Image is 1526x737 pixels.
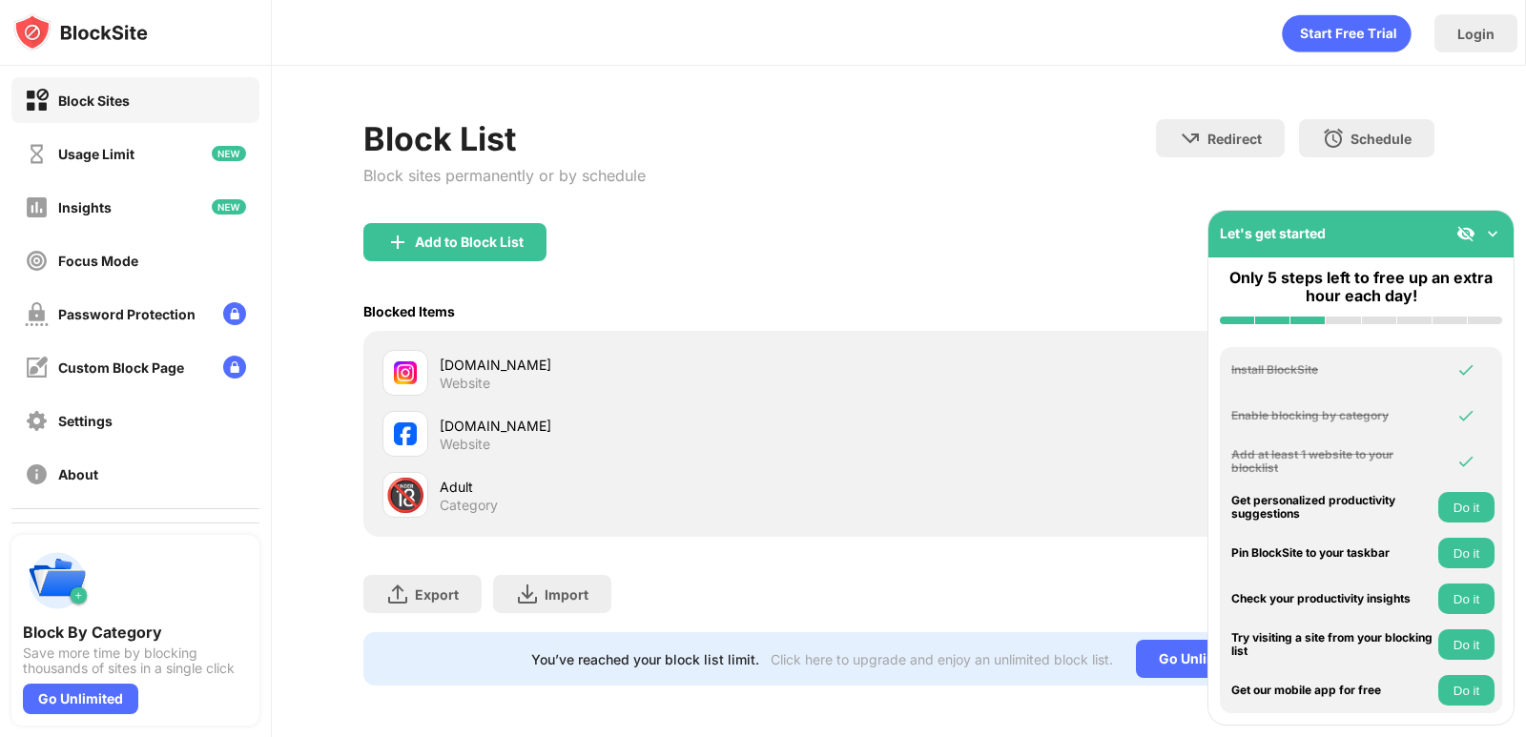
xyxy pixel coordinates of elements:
[58,413,113,429] div: Settings
[531,651,759,667] div: You’ve reached your block list limit.
[212,146,246,161] img: new-icon.svg
[1220,225,1326,241] div: Let's get started
[440,497,498,514] div: Category
[1456,452,1475,471] img: omni-check.svg
[1438,492,1495,522] button: Do it
[1438,675,1495,706] button: Do it
[1438,583,1495,614] button: Do it
[1136,640,1267,678] div: Go Unlimited
[1456,224,1475,243] img: eye-not-visible.svg
[23,684,138,714] div: Go Unlimited
[1456,406,1475,425] img: omni-check.svg
[58,92,130,109] div: Block Sites
[23,546,92,615] img: push-categories.svg
[212,199,246,215] img: new-icon.svg
[1231,363,1433,377] div: Install BlockSite
[25,356,49,379] img: customize-block-page-off.svg
[25,409,49,433] img: settings-off.svg
[1231,546,1433,560] div: Pin BlockSite to your taskbar
[385,476,425,515] div: 🔞
[1438,538,1495,568] button: Do it
[394,361,417,384] img: favicons
[1282,14,1412,52] div: animation
[25,302,49,326] img: password-protection-off.svg
[23,645,248,676] div: Save more time by blocking thousands of sites in a single click
[58,306,196,322] div: Password Protection
[1207,131,1262,147] div: Redirect
[58,253,138,269] div: Focus Mode
[440,416,899,436] div: [DOMAIN_NAME]
[25,89,49,113] img: block-on.svg
[415,586,459,603] div: Export
[363,166,646,185] div: Block sites permanently or by schedule
[1231,494,1433,522] div: Get personalized productivity suggestions
[1351,131,1412,147] div: Schedule
[545,586,588,603] div: Import
[223,302,246,325] img: lock-menu.svg
[25,249,49,273] img: focus-off.svg
[363,303,455,319] div: Blocked Items
[58,359,184,376] div: Custom Block Page
[1220,269,1502,305] div: Only 5 steps left to free up an extra hour each day!
[1231,409,1433,422] div: Enable blocking by category
[440,477,899,497] div: Adult
[363,119,646,158] div: Block List
[440,375,490,392] div: Website
[13,13,148,51] img: logo-blocksite.svg
[415,235,524,250] div: Add to Block List
[440,436,490,453] div: Website
[25,142,49,166] img: time-usage-off.svg
[1438,629,1495,660] button: Do it
[25,462,49,486] img: about-off.svg
[771,651,1113,667] div: Click here to upgrade and enjoy an unlimited block list.
[58,199,112,215] div: Insights
[440,355,899,375] div: [DOMAIN_NAME]
[1483,224,1502,243] img: omni-setup-toggle.svg
[1231,448,1433,476] div: Add at least 1 website to your blocklist
[1231,592,1433,605] div: Check your productivity insights
[23,623,248,642] div: Block By Category
[1231,631,1433,659] div: Try visiting a site from your blocking list
[1231,684,1433,697] div: Get our mobile app for free
[1457,26,1495,42] div: Login
[223,356,246,379] img: lock-menu.svg
[25,195,49,219] img: insights-off.svg
[58,466,98,482] div: About
[58,146,134,162] div: Usage Limit
[1456,360,1475,379] img: omni-check.svg
[394,422,417,445] img: favicons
